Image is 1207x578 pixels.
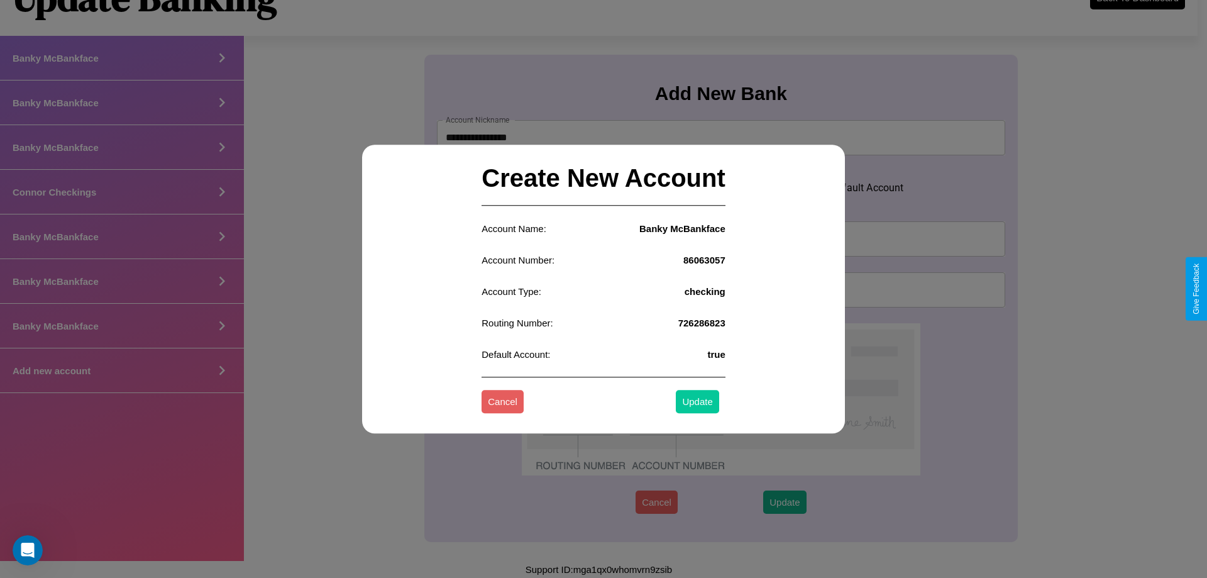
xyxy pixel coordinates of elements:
[482,220,546,237] p: Account Name:
[676,391,719,414] button: Update
[482,252,554,269] p: Account Number:
[482,152,725,206] h2: Create New Account
[13,535,43,565] iframe: Intercom live chat
[678,318,725,328] h4: 726286823
[683,255,725,265] h4: 86063057
[482,314,553,331] p: Routing Number:
[482,283,541,300] p: Account Type:
[482,391,524,414] button: Cancel
[1192,264,1201,314] div: Give Feedback
[639,223,725,234] h4: Banky McBankface
[482,346,550,363] p: Default Account:
[685,286,725,297] h4: checking
[707,349,725,360] h4: true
